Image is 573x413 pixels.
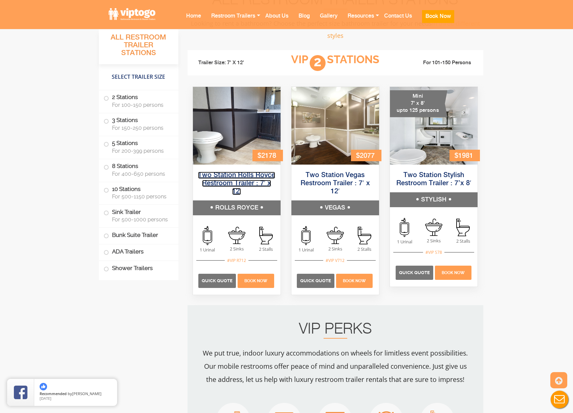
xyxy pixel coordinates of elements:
img: an icon of stall [358,227,371,244]
span: 2 Sinks [321,246,350,252]
span: 2 Stalls [350,246,379,252]
h5: VEGAS [291,200,379,215]
span: Recommended [40,391,67,396]
div: Mini 7' x 8' upto 125 persons [390,90,447,117]
label: 8 Stations [104,159,174,180]
span: 1 Urinal [193,247,222,253]
a: Book Now [237,277,275,283]
span: Quick Quote [399,270,430,275]
li: For 101-150 Persons [406,59,479,67]
span: Book Now [343,278,366,283]
span: 2 Stalls [448,238,478,244]
p: We put true, indoor luxury accommodations on wheels for limitless event possibilities. Our mobile... [201,346,470,386]
img: Side view of two station restroom trailer with separate doors for males and females [291,87,379,165]
a: About Us [260,7,293,34]
h3: VIP Stations [264,54,406,72]
span: 1 Urinal [291,247,321,253]
a: Book Now [335,277,374,283]
img: an icon of stall [456,219,470,236]
div: #VIP V712 [323,257,347,264]
span: Book Now [244,278,267,283]
img: an icon of urinal [203,226,212,245]
li: Trailer Size: 7' X 12' [192,53,265,73]
button: Book Now [422,10,454,23]
h5: ROLLS ROYCE [193,200,281,215]
span: 2 Stalls [251,246,280,252]
span: [PERSON_NAME] [72,391,102,396]
img: an icon of sink [228,227,245,244]
img: thumbs up icon [40,383,47,390]
span: For 100-150 persons [112,102,170,108]
span: Quick Quote [300,278,331,283]
span: 2 Sinks [222,246,251,252]
img: an icon of stall [259,227,273,244]
span: [DATE] [40,396,51,401]
a: Two Station Rolls Royce Restroom Trailer : 7′ x 12′ [198,172,275,195]
h4: Select Trailer Size [99,67,178,87]
label: Shower Trailers [104,261,174,275]
span: 2 [310,55,326,71]
a: Quick Quote [198,277,237,283]
img: Side view of two station restroom trailer with separate doors for males and females [193,87,281,165]
a: Two Station Stylish Restroom Trailer : 7’x 8′ [396,172,471,187]
div: $2178 [252,150,283,161]
img: an icon of sink [425,219,442,236]
a: Restroom Trailers [206,7,260,34]
a: Contact Us [379,7,417,34]
div: #VIP R712 [225,257,248,264]
span: For 150-250 persons [112,125,170,131]
span: For 200-399 persons [112,148,170,154]
a: Blog [293,7,315,34]
a: Two Station Vegas Restroom Trailer : 7′ x 12′ [301,172,370,195]
label: 10 Stations [104,182,174,203]
span: 1 Urinal [390,239,419,245]
img: an icon of sink [327,227,344,244]
span: 2 Sinks [419,238,448,244]
img: A mini restroom trailer with two separate stations and separate doors for males and females [390,87,478,165]
img: an icon of urinal [301,226,311,245]
label: ADA Trailers [104,244,174,259]
span: by [40,392,112,396]
span: For 500-1150 persons [112,193,170,200]
div: $2077 [351,150,381,161]
label: Bunk Suite Trailer [104,228,174,242]
div: $1981 [449,150,480,161]
a: Resources [343,7,379,34]
a: Quick Quote [297,277,335,283]
label: Sink Trailer [104,205,174,226]
label: 5 Stations [104,136,174,157]
a: Home [181,7,206,34]
span: Quick Quote [202,278,233,283]
a: Quick Quote [396,269,434,275]
label: 3 Stations [104,113,174,134]
span: For 500-1000 persons [112,216,170,223]
img: an icon of urinal [400,218,409,237]
a: Gallery [315,7,343,34]
span: Book Now [442,270,465,275]
label: 2 Stations [104,90,174,111]
a: Book Now [417,7,459,38]
span: For 400-650 persons [112,170,170,177]
h5: STYLISH [390,192,478,207]
a: Book Now [434,269,472,275]
button: Live Chat [546,386,573,413]
div: #VIP S78 [423,249,444,256]
h3: All Restroom Trailer Stations [99,31,178,64]
img: Review Rating [14,386,27,399]
h2: VIP PERKS [201,322,470,339]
